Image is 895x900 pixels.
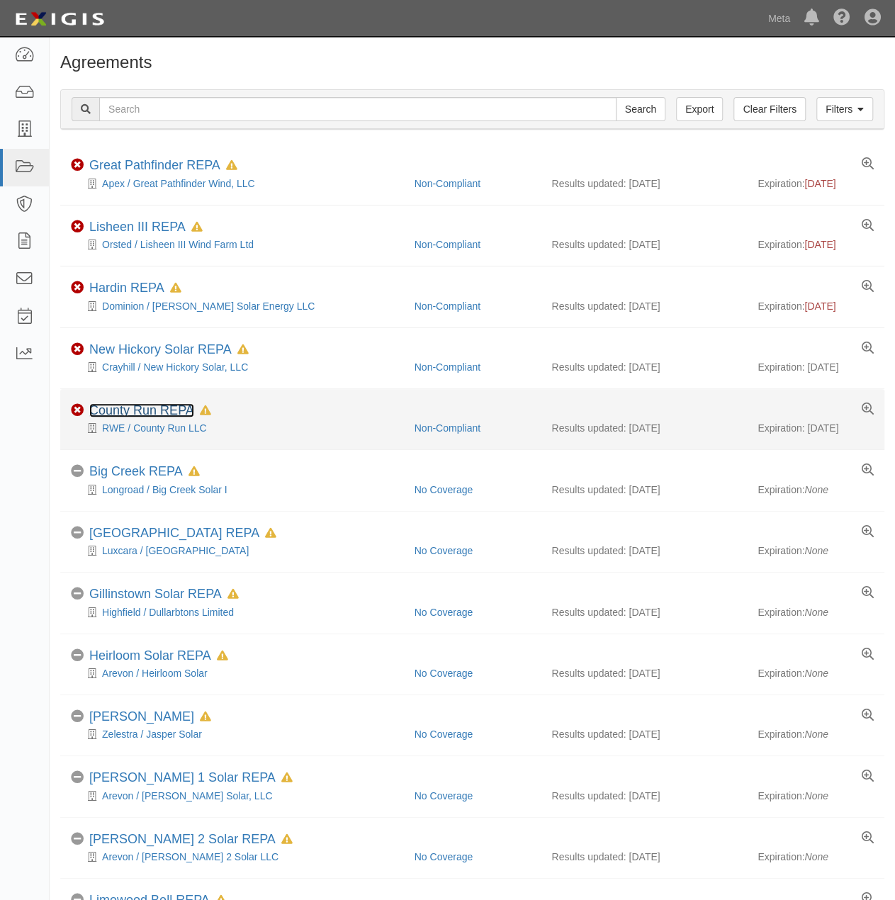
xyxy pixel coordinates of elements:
[415,790,473,801] a: No Coverage
[551,299,736,313] div: Results updated: [DATE]
[89,342,249,358] div: New Hickory Solar REPA
[89,648,211,663] a: Heirloom Solar REPA
[71,833,84,845] i: No Coverage
[415,239,480,250] a: Non-Compliant
[758,605,874,619] div: Expiration:
[758,237,874,252] div: Expiration:
[226,161,237,171] i: In Default since 03/19/2025
[862,832,874,845] a: View results summary
[761,4,797,33] a: Meta
[71,465,84,478] i: No Coverage
[862,158,874,171] a: View results summary
[89,220,203,235] div: Lisheen III REPA
[71,587,84,600] i: No Coverage
[676,97,723,121] a: Export
[89,158,220,172] a: Great Pathfinder REPA
[102,729,202,740] a: Zelestra / Jasper Solar
[551,544,736,558] div: Results updated: [DATE]
[71,343,84,356] i: Non-Compliant
[71,299,404,313] div: Dominion / Hardin Solar Energy LLC
[102,178,255,189] a: Apex / Great Pathfinder Wind, LLC
[804,607,828,618] em: None
[102,484,227,495] a: Longroad / Big Creek Solar I
[804,178,835,189] span: [DATE]
[102,545,249,556] a: Luxcara / [GEOGRAPHIC_DATA]
[89,587,239,602] div: Gillinstown Solar REPA
[415,545,473,556] a: No Coverage
[89,709,211,725] div: Jasper REPA
[415,361,480,373] a: Non-Compliant
[71,649,84,662] i: No Coverage
[89,832,293,848] div: Kelso 2 Solar REPA
[71,527,84,539] i: No Coverage
[102,790,272,801] a: Arevon / [PERSON_NAME] Solar, LLC
[862,403,874,416] a: View results summary
[758,850,874,864] div: Expiration:
[71,710,84,723] i: No Coverage
[804,300,835,312] span: [DATE]
[551,360,736,374] div: Results updated: [DATE]
[89,158,237,174] div: Great Pathfinder REPA
[191,223,203,232] i: In Default since 07/21/2025
[804,239,835,250] span: [DATE]
[89,526,276,541] div: Faxe Green Power KS REPA
[804,790,828,801] em: None
[804,484,828,495] em: None
[89,770,293,786] div: Kelso 1 Solar REPA
[551,176,736,191] div: Results updated: [DATE]
[862,526,874,539] a: View results summary
[71,281,84,294] i: Non-Compliant
[71,771,84,784] i: No Coverage
[758,483,874,497] div: Expiration:
[551,483,736,497] div: Results updated: [DATE]
[200,406,211,416] i: In Default since 04/15/2025
[89,832,276,846] a: [PERSON_NAME] 2 Solar REPA
[862,587,874,600] a: View results summary
[862,464,874,477] a: View results summary
[862,342,874,355] a: View results summary
[89,648,228,664] div: Heirloom Solar REPA
[733,97,805,121] a: Clear Filters
[11,6,108,32] img: logo-5460c22ac91f19d4615b14bd174203de0afe785f0fc80cf4dbbc73dc1793850b.png
[415,178,480,189] a: Non-Compliant
[551,237,736,252] div: Results updated: [DATE]
[71,176,404,191] div: Apex / Great Pathfinder Wind, LLC
[89,403,211,419] div: County Run REPA
[71,483,404,497] div: Longroad / Big Creek Solar I
[71,404,84,417] i: Non-Compliant
[89,342,232,356] a: New Hickory Solar REPA
[804,729,828,740] em: None
[551,727,736,741] div: Results updated: [DATE]
[102,607,234,618] a: Highfield / Dullarbtons Limited
[89,281,181,296] div: Hardin REPA
[551,850,736,864] div: Results updated: [DATE]
[281,835,293,845] i: In Default since 04/01/2025
[415,668,473,679] a: No Coverage
[862,281,874,293] a: View results summary
[237,345,249,355] i: In Default since 04/29/2025
[71,237,404,252] div: Orsted / Lisheen III Wind Farm Ltd
[102,300,315,312] a: Dominion / [PERSON_NAME] Solar Energy LLC
[71,220,84,233] i: Non-Compliant
[616,97,665,121] input: Search
[71,544,404,558] div: Luxcara / Faxe Green Power KS
[99,97,617,121] input: Search
[551,421,736,435] div: Results updated: [DATE]
[804,545,828,556] em: None
[60,53,884,72] h1: Agreements
[71,727,404,741] div: Zelestra / Jasper Solar
[89,770,276,784] a: [PERSON_NAME] 1 Solar REPA
[89,464,200,480] div: Big Creek REPA
[804,668,828,679] em: None
[816,97,873,121] a: Filters
[758,360,874,374] div: Expiration: [DATE]
[71,666,404,680] div: Arevon / Heirloom Solar
[89,281,164,295] a: Hardin REPA
[200,712,211,722] i: In Default since 04/01/2025
[102,668,208,679] a: Arevon / Heirloom Solar
[89,220,186,234] a: Lisheen III REPA
[102,239,254,250] a: Orsted / Lisheen III Wind Farm Ltd
[415,729,473,740] a: No Coverage
[188,467,200,477] i: In Default since 04/01/2025
[102,361,248,373] a: Crayhill / New Hickory Solar, LLC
